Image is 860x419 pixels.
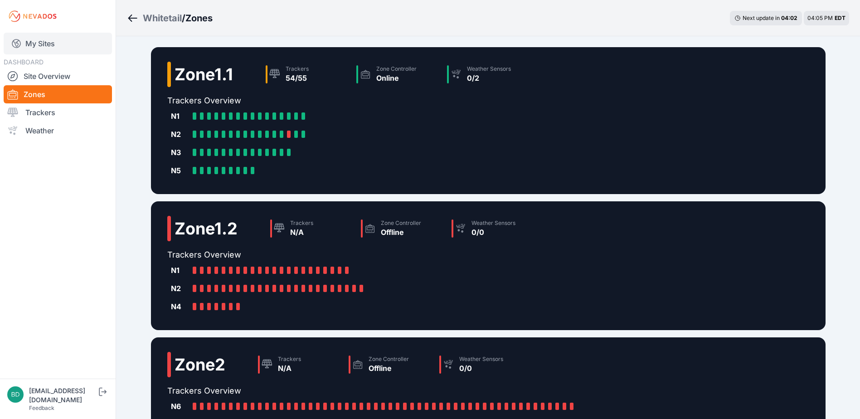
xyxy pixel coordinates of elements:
[278,356,301,363] div: Trackers
[175,219,238,238] h2: Zone 1.2
[381,219,421,227] div: Zone Controller
[4,67,112,85] a: Site Overview
[376,73,417,83] div: Online
[254,352,345,377] a: TrackersN/A
[175,356,225,374] h2: Zone 2
[443,62,534,87] a: Weather Sensors0/2
[286,65,309,73] div: Trackers
[7,9,58,24] img: Nevados
[171,111,189,122] div: N1
[29,404,54,411] a: Feedback
[376,65,417,73] div: Zone Controller
[4,103,112,122] a: Trackers
[4,33,112,54] a: My Sites
[171,165,189,176] div: N5
[471,219,515,227] div: Weather Sensors
[278,363,301,374] div: N/A
[127,6,213,30] nav: Breadcrumb
[7,386,24,403] img: bdrury@prim.com
[182,12,185,24] span: /
[4,58,44,66] span: DASHBOARD
[290,219,313,227] div: Trackers
[167,248,539,261] h2: Trackers Overview
[267,216,357,241] a: TrackersN/A
[4,85,112,103] a: Zones
[167,94,534,107] h2: Trackers Overview
[171,401,189,412] div: N6
[262,62,353,87] a: Trackers54/55
[171,265,189,276] div: N1
[171,129,189,140] div: N2
[471,227,515,238] div: 0/0
[286,73,309,83] div: 54/55
[185,12,213,24] h3: Zones
[743,15,780,21] span: Next update in
[467,73,511,83] div: 0/2
[171,283,189,294] div: N2
[167,385,581,397] h2: Trackers Overview
[143,12,182,24] a: Whitetail
[29,386,97,404] div: [EMAIL_ADDRESS][DOMAIN_NAME]
[436,352,526,377] a: Weather Sensors0/0
[381,227,421,238] div: Offline
[175,65,233,83] h2: Zone 1.1
[369,363,409,374] div: Offline
[448,216,539,241] a: Weather Sensors0/0
[290,227,313,238] div: N/A
[459,356,503,363] div: Weather Sensors
[171,147,189,158] div: N3
[781,15,797,22] div: 04 : 02
[835,15,845,21] span: EDT
[807,15,833,21] span: 04:05 PM
[171,301,189,312] div: N4
[4,122,112,140] a: Weather
[467,65,511,73] div: Weather Sensors
[369,356,409,363] div: Zone Controller
[459,363,503,374] div: 0/0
